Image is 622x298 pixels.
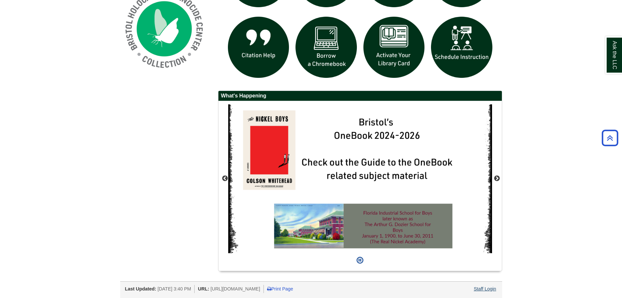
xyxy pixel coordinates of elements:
[228,104,492,253] div: This box contains rotating images
[428,13,496,81] img: For faculty. Schedule Library Instruction icon links to form.
[360,13,428,81] img: activate Library Card icon links to form to activate student ID into library card
[267,286,293,291] a: Print Page
[474,286,496,291] a: Staff Login
[599,133,620,142] a: Back to Top
[198,286,209,291] span: URL:
[292,13,360,81] img: Borrow a chromebook icon links to the borrow a chromebook web page
[267,287,271,291] i: Print Page
[355,253,365,268] button: Pause
[225,13,293,81] img: citation help icon links to citation help guide page
[228,104,492,253] img: The Nickel Boys OneBook
[125,286,156,291] span: Last Updated:
[218,91,502,101] h2: What's Happening
[211,286,260,291] span: [URL][DOMAIN_NAME]
[222,175,228,182] button: Previous
[157,286,191,291] span: [DATE] 3:40 PM
[494,175,500,182] button: Next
